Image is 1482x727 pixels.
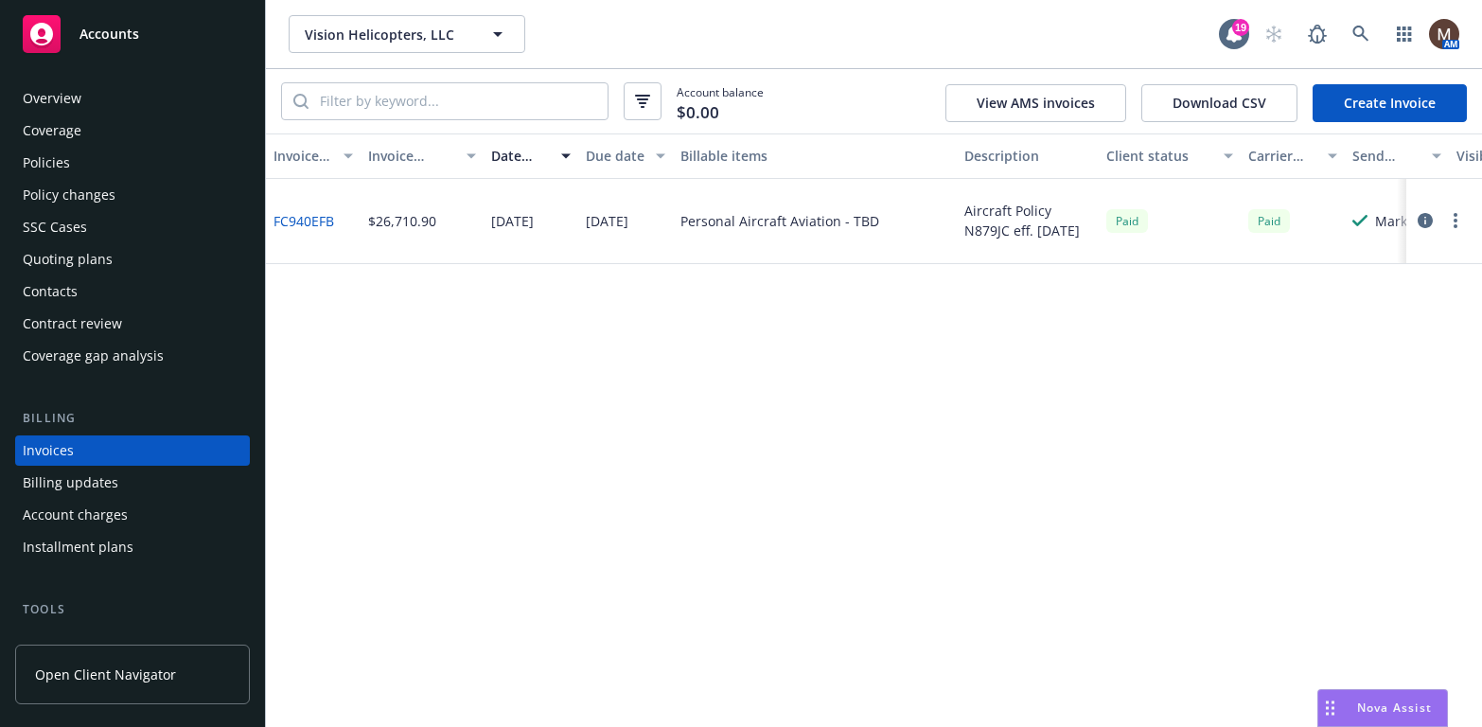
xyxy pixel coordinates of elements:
[1099,133,1241,179] button: Client status
[964,146,1091,166] div: Description
[23,276,78,307] div: Contacts
[484,133,578,179] button: Date issued
[15,435,250,466] a: Invoices
[15,212,250,242] a: SSC Cases
[586,146,644,166] div: Due date
[15,83,250,114] a: Overview
[23,435,74,466] div: Invoices
[1106,146,1212,166] div: Client status
[15,500,250,530] a: Account charges
[273,211,334,231] a: FC940EFB
[266,133,361,179] button: Invoice ID
[1345,133,1449,179] button: Send result
[23,244,113,275] div: Quoting plans
[23,212,87,242] div: SSC Cases
[15,276,250,307] a: Contacts
[309,83,608,119] input: Filter by keyword...
[1313,84,1467,122] a: Create Invoice
[289,15,525,53] button: Vision Helicopters, LLC
[1357,700,1432,716] span: Nova Assist
[673,133,957,179] button: Billable items
[273,146,332,166] div: Invoice ID
[1248,209,1290,233] div: Paid
[491,146,550,166] div: Date issued
[15,409,250,428] div: Billing
[1141,84,1297,122] button: Download CSV
[361,133,484,179] button: Invoice amount
[15,115,250,146] a: Coverage
[23,148,70,178] div: Policies
[945,84,1126,122] button: View AMS invoices
[15,468,250,498] a: Billing updates
[957,133,1099,179] button: Description
[23,468,118,498] div: Billing updates
[1385,15,1423,53] a: Switch app
[23,500,128,530] div: Account charges
[491,211,534,231] div: [DATE]
[368,146,455,166] div: Invoice amount
[15,148,250,178] a: Policies
[1255,15,1293,53] a: Start snowing
[23,83,81,114] div: Overview
[1317,689,1448,727] button: Nova Assist
[23,180,115,210] div: Policy changes
[23,532,133,562] div: Installment plans
[677,100,719,125] span: $0.00
[1106,209,1148,233] div: Paid
[680,146,949,166] div: Billable items
[23,627,103,657] div: Manage files
[15,244,250,275] a: Quoting plans
[1352,146,1420,166] div: Send result
[79,27,139,42] span: Accounts
[1429,19,1459,49] img: photo
[1342,15,1380,53] a: Search
[1318,690,1342,726] div: Drag to move
[15,180,250,210] a: Policy changes
[1298,15,1336,53] a: Report a Bug
[15,8,250,61] a: Accounts
[23,309,122,339] div: Contract review
[15,309,250,339] a: Contract review
[15,532,250,562] a: Installment plans
[368,211,436,231] div: $26,710.90
[23,341,164,371] div: Coverage gap analysis
[293,94,309,109] svg: Search
[680,211,879,231] div: Personal Aircraft Aviation - TBD
[1241,133,1345,179] button: Carrier status
[964,201,1091,240] div: Aircraft Policy N879JC eff. [DATE]
[23,115,81,146] div: Coverage
[586,211,628,231] div: [DATE]
[15,600,250,619] div: Tools
[15,341,250,371] a: Coverage gap analysis
[1375,211,1441,231] div: Marked as sent
[305,25,468,44] span: Vision Helicopters, LLC
[677,84,764,118] span: Account balance
[1248,146,1316,166] div: Carrier status
[15,627,250,657] a: Manage files
[35,665,176,684] span: Open Client Navigator
[578,133,673,179] button: Due date
[1232,19,1249,36] div: 19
